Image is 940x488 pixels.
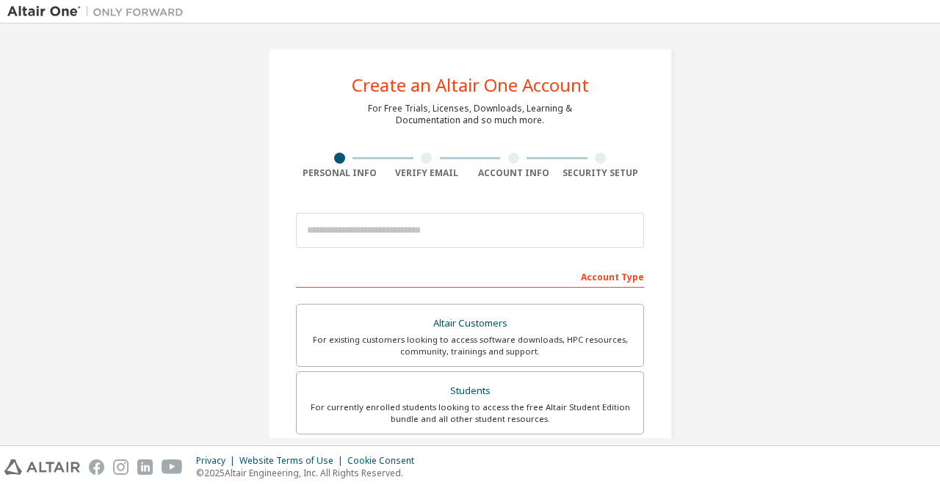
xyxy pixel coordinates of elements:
[368,103,572,126] div: For Free Trials, Licenses, Downloads, Learning & Documentation and so much more.
[137,459,153,475] img: linkedin.svg
[89,459,104,475] img: facebook.svg
[347,455,423,467] div: Cookie Consent
[470,167,557,179] div: Account Info
[305,334,634,357] div: For existing customers looking to access software downloads, HPC resources, community, trainings ...
[296,264,644,288] div: Account Type
[196,455,239,467] div: Privacy
[239,455,347,467] div: Website Terms of Use
[296,167,383,179] div: Personal Info
[305,381,634,401] div: Students
[352,76,589,94] div: Create an Altair One Account
[196,467,423,479] p: © 2025 Altair Engineering, Inc. All Rights Reserved.
[4,459,80,475] img: altair_logo.svg
[113,459,129,475] img: instagram.svg
[305,313,634,334] div: Altair Customers
[7,4,191,19] img: Altair One
[162,459,183,475] img: youtube.svg
[305,401,634,425] div: For currently enrolled students looking to access the free Altair Student Edition bundle and all ...
[557,167,645,179] div: Security Setup
[383,167,471,179] div: Verify Email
